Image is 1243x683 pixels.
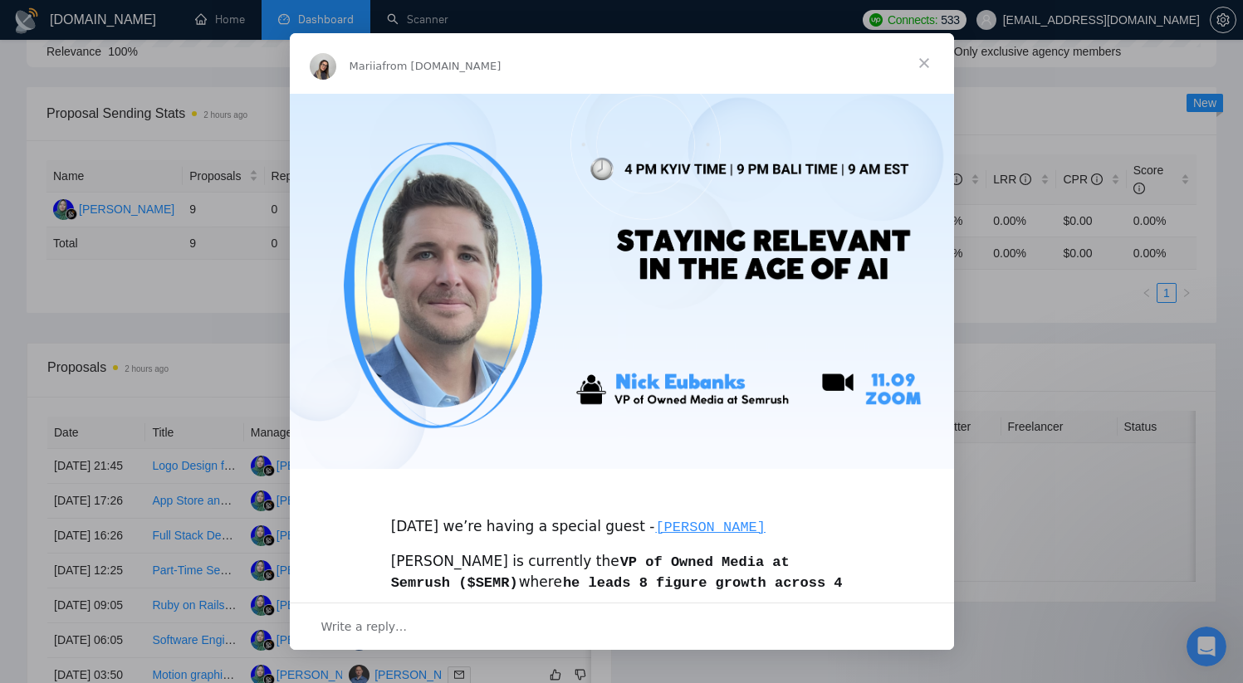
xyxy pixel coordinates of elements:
div: Open conversation and reply [290,603,954,650]
img: Profile image for Mariia [310,53,336,80]
code: he leads 8 figure growth across 4 teams [391,574,843,612]
a: [PERSON_NAME] [654,518,766,534]
div: [PERSON_NAME] is currently the where [391,552,853,612]
span: Write a reply… [321,616,408,637]
span: Mariia [350,60,383,72]
span: from [DOMAIN_NAME] [382,60,501,72]
span: Close [894,33,954,93]
code: [PERSON_NAME] [654,519,766,536]
div: [DATE] we’re having a special guest - [391,497,853,538]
